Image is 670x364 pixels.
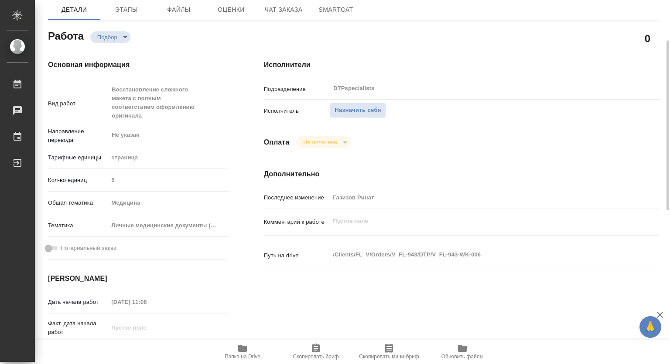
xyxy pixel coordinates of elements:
[48,298,108,307] p: Дата начала работ
[158,4,200,15] span: Файлы
[645,31,650,46] h2: 0
[48,273,229,284] h4: [PERSON_NAME]
[264,193,330,202] p: Последнее изменение
[48,60,229,70] h4: Основная информация
[335,105,381,115] span: Назначить себя
[108,150,229,165] div: страница
[108,296,185,308] input: Пустое поле
[264,85,330,94] p: Подразделение
[264,107,330,115] p: Исполнитель
[106,4,147,15] span: Этапы
[441,354,484,360] span: Обновить файлы
[330,103,386,118] button: Назначить себя
[108,174,229,186] input: Пустое поле
[330,191,627,204] input: Пустое поле
[293,354,338,360] span: Скопировать бриф
[264,60,660,70] h4: Исполнители
[263,4,304,15] span: Чат заказа
[426,340,499,364] button: Обновить файлы
[95,34,120,41] button: Подбор
[264,251,330,260] p: Путь на drive
[53,4,95,15] span: Детали
[48,99,108,108] p: Вид работ
[90,31,130,43] div: Подбор
[108,321,185,334] input: Пустое поле
[210,4,252,15] span: Оценки
[48,153,108,162] p: Тарифные единицы
[48,319,108,337] p: Факт. дата начала работ
[108,195,229,210] div: Медицина
[301,138,339,146] button: Не оплачена
[48,199,108,207] p: Общая тематика
[315,4,357,15] span: SmartCat
[225,354,260,360] span: Папка на Drive
[48,127,108,145] p: Направление перевода
[264,169,660,179] h4: Дополнительно
[264,218,330,226] p: Комментарий к работе
[352,340,426,364] button: Скопировать мини-бриф
[48,176,108,185] p: Кол-во единиц
[643,318,658,336] span: 🙏
[330,247,627,262] textarea: /Clients/FL_V/Orders/V_FL-943/DTP/V_FL-943-WK-006
[108,218,229,233] div: Личные медицинские документы (справки, эпикризы)
[296,136,350,148] div: Подбор
[359,354,419,360] span: Скопировать мини-бриф
[48,27,84,43] h2: Работа
[48,221,108,230] p: Тематика
[264,137,290,148] h4: Оплата
[639,316,661,338] button: 🙏
[279,340,352,364] button: Скопировать бриф
[61,244,116,253] span: Нотариальный заказ
[206,340,279,364] button: Папка на Drive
